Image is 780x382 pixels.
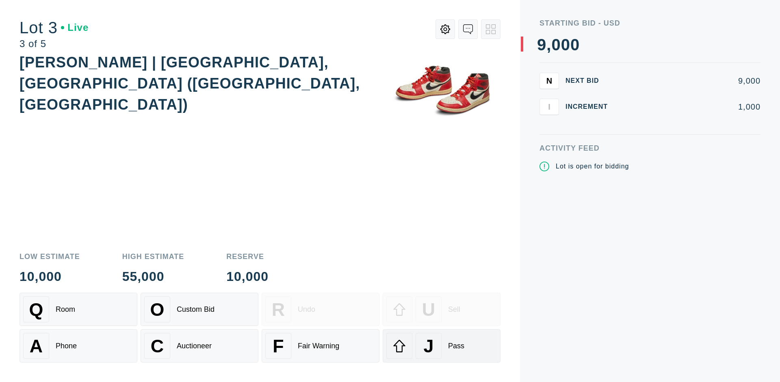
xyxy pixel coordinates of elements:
[56,305,75,314] div: Room
[19,293,137,326] button: QRoom
[539,99,559,115] button: I
[19,270,80,283] div: 10,000
[539,73,559,89] button: N
[556,162,629,171] div: Lot is open for bidding
[298,305,315,314] div: Undo
[383,329,500,363] button: JPass
[546,37,551,199] div: ,
[561,37,570,53] div: 0
[423,336,433,356] span: J
[273,336,284,356] span: F
[56,342,77,350] div: Phone
[272,299,285,320] span: R
[226,270,269,283] div: 10,000
[548,102,550,111] span: I
[141,329,258,363] button: CAuctioneer
[262,329,379,363] button: FFair Warning
[565,104,614,110] div: Increment
[122,253,184,260] div: High Estimate
[19,54,360,113] div: [PERSON_NAME] | [GEOGRAPHIC_DATA], [GEOGRAPHIC_DATA] ([GEOGRAPHIC_DATA], [GEOGRAPHIC_DATA])
[546,76,552,85] span: N
[177,305,214,314] div: Custom Bid
[19,19,89,36] div: Lot 3
[383,293,500,326] button: USell
[621,103,760,111] div: 1,000
[141,293,258,326] button: OCustom Bid
[61,23,89,32] div: Live
[539,145,760,152] div: Activity Feed
[19,39,89,49] div: 3 of 5
[122,270,184,283] div: 55,000
[226,253,269,260] div: Reserve
[151,336,164,356] span: C
[621,77,760,85] div: 9,000
[448,305,460,314] div: Sell
[565,78,614,84] div: Next Bid
[539,19,760,27] div: Starting Bid - USD
[422,299,435,320] span: U
[537,37,546,53] div: 9
[19,329,137,363] button: APhone
[262,293,379,326] button: RUndo
[570,37,580,53] div: 0
[551,37,561,53] div: 0
[448,342,464,350] div: Pass
[177,342,212,350] div: Auctioneer
[29,299,43,320] span: Q
[30,336,43,356] span: A
[150,299,165,320] span: O
[19,253,80,260] div: Low Estimate
[298,342,339,350] div: Fair Warning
